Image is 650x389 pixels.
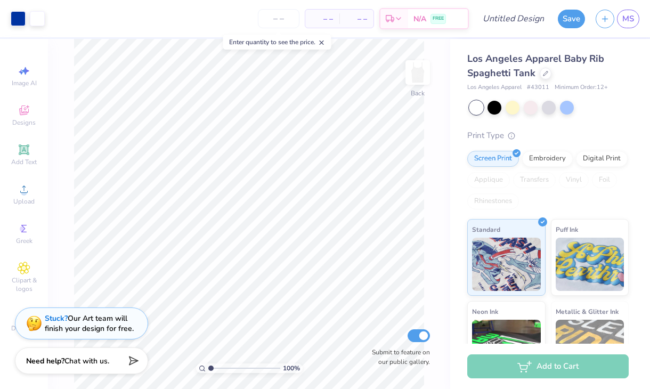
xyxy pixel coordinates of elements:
img: Neon Ink [472,320,541,373]
span: Standard [472,224,500,235]
a: MS [617,10,639,28]
input: – – [258,9,299,28]
div: Embroidery [522,151,573,167]
span: 100 % [283,363,300,373]
img: Metallic & Glitter Ink [556,320,624,373]
div: Rhinestones [467,193,519,209]
div: Foil [592,172,617,188]
div: Digital Print [576,151,628,167]
div: Enter quantity to see the price. [223,35,331,50]
div: Vinyl [559,172,589,188]
div: Applique [467,172,510,188]
div: Transfers [513,172,556,188]
div: Our Art team will finish your design for free. [45,313,134,334]
img: Back [407,62,428,83]
img: Standard [472,238,541,291]
span: Decorate [11,324,37,333]
span: Puff Ink [556,224,578,235]
span: Chat with us. [64,356,109,366]
span: Upload [13,197,35,206]
strong: Stuck? [45,313,68,323]
span: Los Angeles Apparel [467,83,522,92]
div: Print Type [467,129,629,142]
button: Save [558,10,585,28]
span: Add Text [11,158,37,166]
span: – – [312,13,333,25]
span: Greek [16,237,32,245]
span: Neon Ink [472,306,498,317]
span: – – [346,13,367,25]
label: Submit to feature on our public gallery. [366,347,430,367]
span: # 43011 [527,83,549,92]
span: Image AI [12,79,37,87]
span: Clipart & logos [5,276,43,293]
span: MS [622,13,634,25]
strong: Need help? [26,356,64,366]
img: Puff Ink [556,238,624,291]
div: Screen Print [467,151,519,167]
span: Metallic & Glitter Ink [556,306,619,317]
div: Back [411,88,425,98]
span: Los Angeles Apparel Baby Rib Spaghetti Tank [467,52,604,79]
span: Designs [12,118,36,127]
span: N/A [413,13,426,25]
span: Minimum Order: 12 + [555,83,608,92]
span: FREE [433,15,444,22]
input: Untitled Design [474,8,552,29]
